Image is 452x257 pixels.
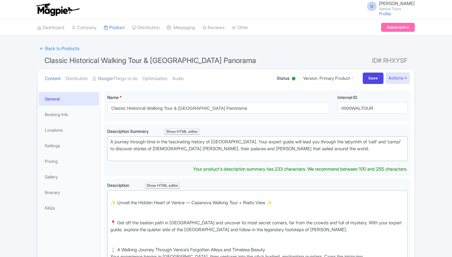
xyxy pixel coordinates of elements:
span: Status [277,75,289,81]
span: ID# RHXYSF [372,55,408,67]
a: Pricing [39,154,99,168]
a: Dashboard [37,19,64,36]
span: Description [107,183,130,188]
a: Reviews [202,19,224,36]
span: Internal ID [337,95,357,100]
a: ← Back to Products [37,43,82,55]
a: FAQs [39,201,99,215]
div: Show HTML editor [165,129,199,135]
a: Content [45,69,61,88]
span: Name [107,95,119,100]
img: logo-ab69f6fb50320c5b225c76a69d11143b.png [34,3,81,16]
a: Profile [379,11,391,16]
div: Active [291,74,297,84]
a: GoogleThings to do [93,69,138,88]
a: Company [72,19,96,36]
a: Other [232,19,248,36]
a: Version: Primary Product [299,72,358,84]
small: Venice Tours [379,7,415,11]
a: Locations [39,123,99,137]
button: Actions [386,73,410,84]
input: Save [363,73,384,84]
a: G [PERSON_NAME] Venice Tours [363,1,415,11]
a: Audio [172,69,184,88]
a: Distribution [66,69,88,88]
a: Itinerary [39,186,99,199]
div: A journey through time in the fascinating history of [GEOGRAPHIC_DATA]. Your expert guide will le... [110,139,405,159]
a: Messaging [167,19,195,36]
span: Description Summary [107,129,150,134]
a: Booking Info [39,108,99,121]
span: [PERSON_NAME] [379,1,415,6]
a: Product [104,19,125,36]
a: Subscription [381,23,415,32]
div: Your product's description summary has 233 characters. We recommend between 100 and 255 characters. [193,166,408,173]
a: Distribution [132,19,160,36]
a: General [39,92,99,106]
iframe: Intercom live chat [432,237,446,251]
a: Settings [39,139,99,152]
a: Optimization [142,69,167,88]
strong: Google [98,75,113,82]
div: Show HTML editor [145,183,180,189]
a: Gallery [39,170,99,184]
span: G [367,1,377,11]
span: Classic Historical Walking Tour & [GEOGRAPHIC_DATA] Panorama [44,56,256,65]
